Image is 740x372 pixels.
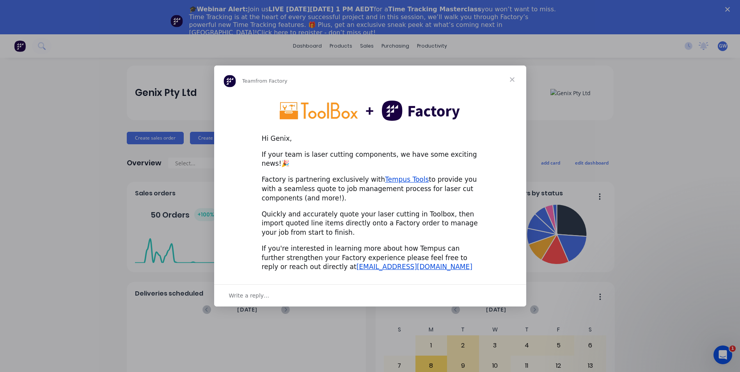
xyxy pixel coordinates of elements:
div: Factory is partnering exclusively with to provide you with a seamless quote to job management pro... [262,175,479,203]
div: If your team is laser cutting components, we have some exciting news!🎉 [262,150,479,169]
b: 🎓Webinar Alert: [189,5,248,13]
a: [EMAIL_ADDRESS][DOMAIN_NAME] [357,263,472,271]
img: Profile image for Team [224,75,236,87]
a: Click here to register - don’t miss out! [257,29,376,36]
a: Tempus Tools [385,175,429,183]
div: Quickly and accurately quote your laser cutting in Toolbox, then import quoted line items directl... [262,210,479,237]
div: Hi Genix, [262,134,479,143]
b: Time Tracking Masterclass [388,5,481,13]
div: If you're interested in learning more about how Tempus can further strengthen your Factory experi... [262,244,479,272]
div: Open conversation and reply [214,284,526,306]
span: Team [242,78,256,84]
div: Join us for a you won’t want to miss. Time Tracking is at the heart of every successful project a... [189,5,557,37]
img: Profile image for Team [170,15,183,27]
span: Close [498,66,526,94]
b: LIVE [DATE][DATE] 1 PM AEDT [268,5,374,13]
span: Write a reply… [229,291,270,301]
span: from Factory [256,78,287,84]
div: Close [725,7,733,12]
